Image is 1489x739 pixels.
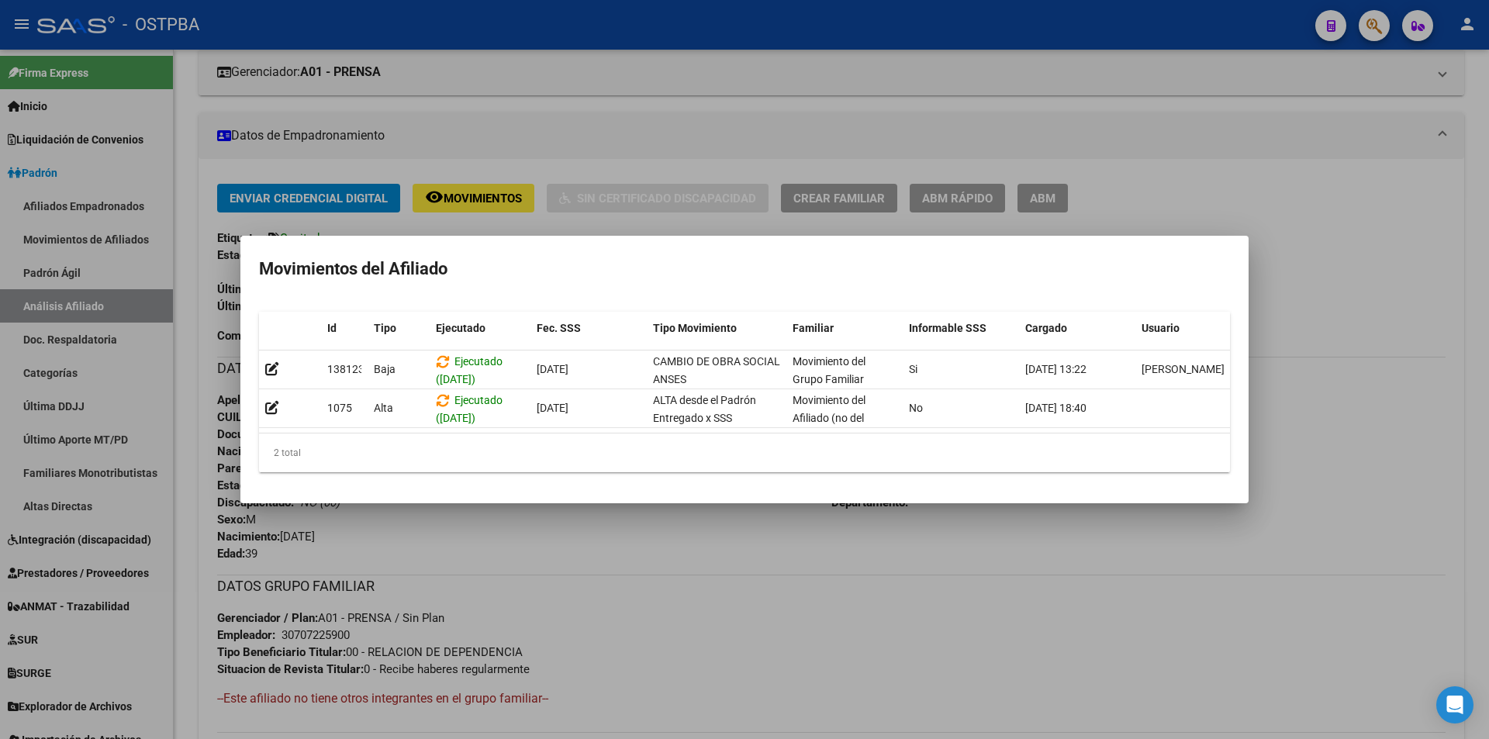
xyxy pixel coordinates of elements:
[327,322,337,334] span: Id
[1142,363,1225,375] span: [PERSON_NAME]
[321,312,368,345] datatable-header-cell: Id
[653,322,737,334] span: Tipo Movimiento
[909,402,923,414] span: No
[647,312,786,345] datatable-header-cell: Tipo Movimiento
[653,394,756,424] span: ALTA desde el Padrón Entregado x SSS
[327,363,364,375] span: 138123
[1025,363,1087,375] span: [DATE] 13:22
[1142,322,1180,334] span: Usuario
[793,394,865,442] span: Movimiento del Afiliado (no del grupo)
[374,402,393,414] span: Alta
[368,312,430,345] datatable-header-cell: Tipo
[793,322,834,334] span: Familiar
[653,355,780,385] span: CAMBIO DE OBRA SOCIAL ANSES
[430,312,530,345] datatable-header-cell: Ejecutado
[259,433,1230,472] div: 2 total
[909,363,917,375] span: Si
[537,402,568,414] span: [DATE]
[1135,312,1252,345] datatable-header-cell: Usuario
[793,355,865,385] span: Movimiento del Grupo Familiar
[909,322,986,334] span: Informable SSS
[436,394,503,424] span: Ejecutado ([DATE])
[1025,402,1087,414] span: [DATE] 18:40
[537,322,581,334] span: Fec. SSS
[537,363,568,375] span: [DATE]
[374,322,396,334] span: Tipo
[327,402,352,414] span: 1075
[1025,322,1067,334] span: Cargado
[903,312,1019,345] datatable-header-cell: Informable SSS
[259,254,1230,284] h2: Movimientos del Afiliado
[374,363,396,375] span: Baja
[786,312,903,345] datatable-header-cell: Familiar
[530,312,647,345] datatable-header-cell: Fec. SSS
[436,355,503,385] span: Ejecutado ([DATE])
[1019,312,1135,345] datatable-header-cell: Cargado
[1436,686,1473,723] div: Open Intercom Messenger
[436,322,485,334] span: Ejecutado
